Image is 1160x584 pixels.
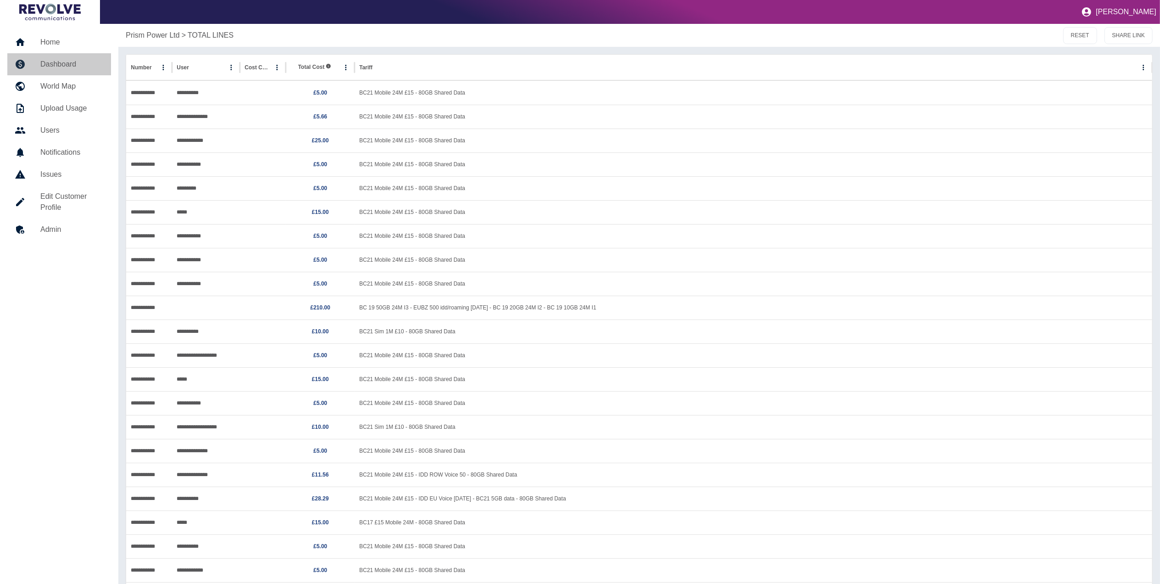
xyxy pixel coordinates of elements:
[40,59,104,70] h5: Dashboard
[7,219,111,241] a: Admin
[355,320,1152,343] div: BC21 Sim 1M £10 - 80GB Shared Data
[7,119,111,141] a: Users
[182,30,186,41] p: >
[312,472,329,478] a: £11.56
[313,352,327,359] a: £5.00
[312,137,329,144] a: £25.00
[312,519,329,526] a: £15.00
[313,161,327,168] a: £5.00
[355,439,1152,463] div: BC21 Mobile 24M £15 - 80GB Shared Data
[188,30,233,41] a: TOTAL LINES
[313,281,327,287] a: £5.00
[244,64,270,71] div: Cost Centre
[7,75,111,97] a: World Map
[7,31,111,53] a: Home
[298,63,331,71] span: Total Cost includes both fixed and variable costs.
[7,163,111,185] a: Issues
[355,176,1152,200] div: BC21 Mobile 24M £15 - 80GB Shared Data
[312,209,329,215] a: £15.00
[311,304,330,311] a: £210.00
[355,272,1152,296] div: BC21 Mobile 24M £15 - 80GB Shared Data
[1096,8,1156,16] p: [PERSON_NAME]
[355,105,1152,129] div: BC21 Mobile 24M £15 - 80GB Shared Data
[1077,3,1160,21] button: [PERSON_NAME]
[313,400,327,406] a: £5.00
[225,61,238,74] button: User column menu
[40,169,104,180] h5: Issues
[313,90,327,96] a: £5.00
[355,463,1152,487] div: BC21 Mobile 24M £15 - IDD ROW Voice 50 - 80GB Shared Data
[355,534,1152,558] div: BC21 Mobile 24M £15 - 80GB Shared Data
[355,367,1152,391] div: BC21 Mobile 24M £15 - 80GB Shared Data
[313,185,327,191] a: £5.00
[157,61,170,74] button: Number column menu
[355,248,1152,272] div: BC21 Mobile 24M £15 - 80GB Shared Data
[313,567,327,573] a: £5.00
[339,61,352,74] button: Total Cost column menu
[355,81,1152,105] div: BC21 Mobile 24M £15 - 80GB Shared Data
[40,103,104,114] h5: Upload Usage
[40,224,104,235] h5: Admin
[40,125,104,136] h5: Users
[355,511,1152,534] div: BC17 £15 Mobile 24M - 80GB Shared Data
[1104,27,1153,44] button: SHARE LINK
[359,64,372,71] div: Tariff
[40,191,104,213] h5: Edit Customer Profile
[312,495,329,502] a: £28.29
[355,129,1152,152] div: BC21 Mobile 24M £15 - 80GB Shared Data
[355,152,1152,176] div: BC21 Mobile 24M £15 - 80GB Shared Data
[355,200,1152,224] div: BC21 Mobile 24M £15 - 80GB Shared Data
[7,141,111,163] a: Notifications
[177,64,189,71] div: User
[126,30,179,41] a: Prism Power Ltd
[131,64,151,71] div: Number
[1137,61,1150,74] button: Tariff column menu
[355,487,1152,511] div: BC21 Mobile 24M £15 - IDD EU Voice 250 - BC21 5GB data - 80GB Shared Data
[312,376,329,382] a: £15.00
[355,343,1152,367] div: BC21 Mobile 24M £15 - 80GB Shared Data
[355,224,1152,248] div: BC21 Mobile 24M £15 - 80GB Shared Data
[271,61,283,74] button: Cost Centre column menu
[355,415,1152,439] div: BC21 Sim 1M £10 - 80GB Shared Data
[313,448,327,454] a: £5.00
[313,257,327,263] a: £5.00
[313,543,327,550] a: £5.00
[1063,27,1097,44] button: RESET
[355,391,1152,415] div: BC21 Mobile 24M £15 - 80GB Shared Data
[7,97,111,119] a: Upload Usage
[40,37,104,48] h5: Home
[313,233,327,239] a: £5.00
[355,558,1152,582] div: BC21 Mobile 24M £15 - 80GB Shared Data
[19,4,81,20] img: Logo
[40,147,104,158] h5: Notifications
[355,296,1152,320] div: BC 19 50GB 24M I3 - EUBZ 500 idd/roaming 24 - BC 19 20GB 24M I2 - BC 19 10GB 24M I1
[7,53,111,75] a: Dashboard
[7,185,111,219] a: Edit Customer Profile
[312,424,329,430] a: £10.00
[312,328,329,335] a: £10.00
[40,81,104,92] h5: World Map
[313,113,327,120] a: £5.66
